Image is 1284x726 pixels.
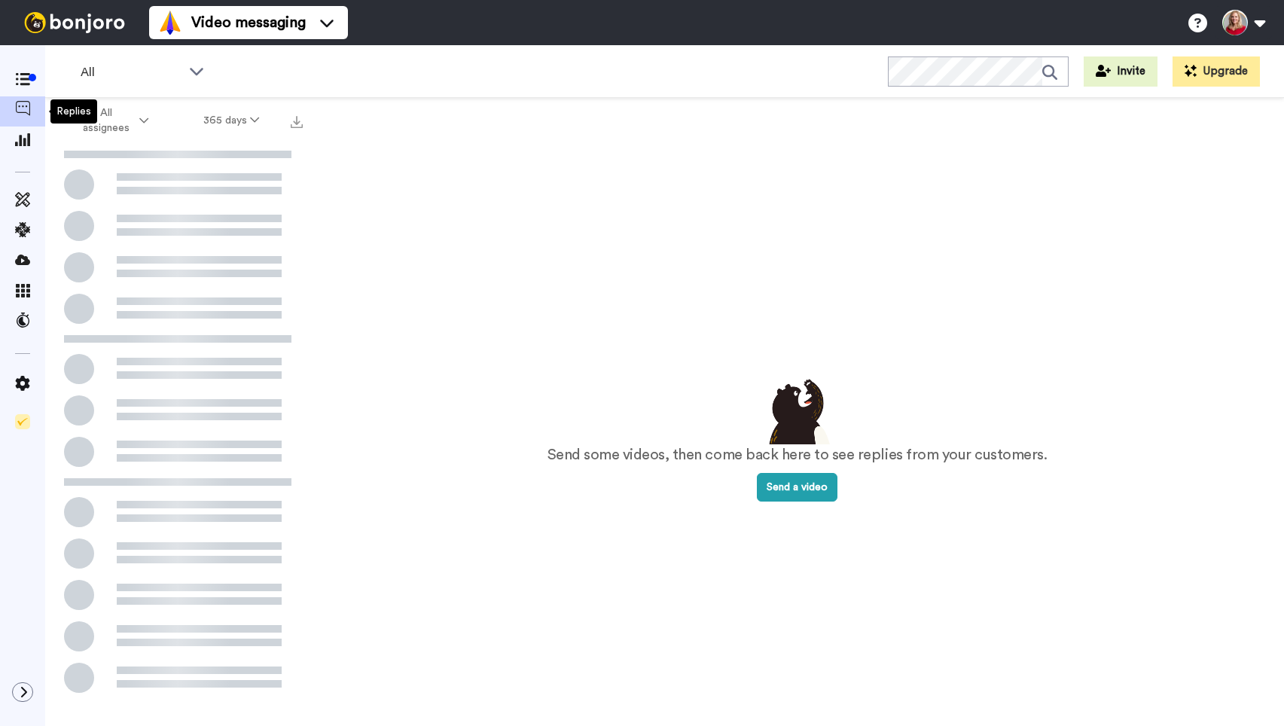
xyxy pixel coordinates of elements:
button: 365 days [176,107,287,134]
button: Send a video [757,473,837,502]
span: All assignees [75,105,136,136]
button: Export all results that match these filters now. [286,109,307,132]
img: Checklist.svg [15,414,30,429]
button: Upgrade [1173,56,1260,87]
a: Send a video [757,482,837,493]
img: vm-color.svg [158,11,182,35]
span: Video messaging [191,12,306,33]
p: Send some videos, then come back here to see replies from your customers. [547,444,1048,466]
button: All assignees [48,99,176,142]
img: results-emptystates.png [760,375,835,444]
img: bj-logo-header-white.svg [18,12,131,33]
span: All [81,63,181,81]
img: export.svg [291,116,303,128]
button: Invite [1084,56,1157,87]
div: Replies [50,99,97,124]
